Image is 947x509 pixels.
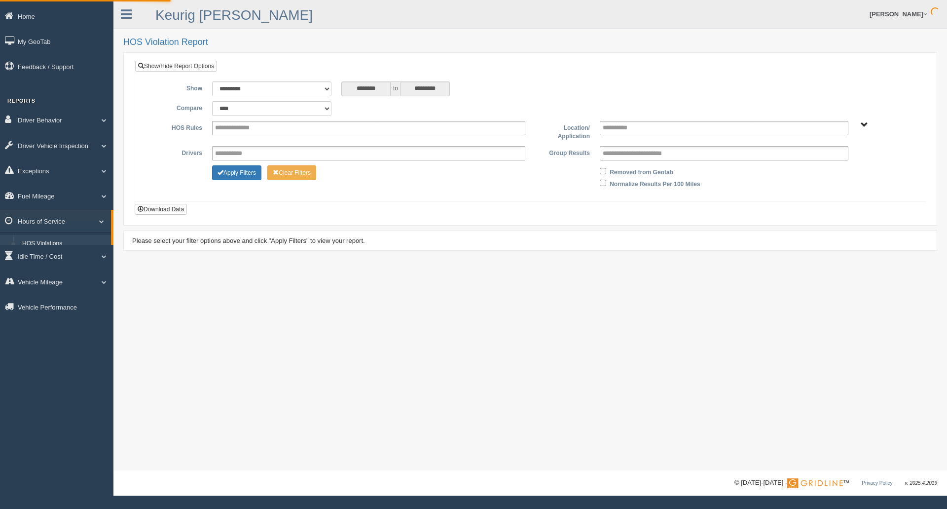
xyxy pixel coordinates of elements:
img: Gridline [787,478,843,488]
label: HOS Rules [143,121,207,133]
label: Group Results [530,146,595,158]
h2: HOS Violation Report [123,38,937,47]
label: Drivers [143,146,207,158]
label: Location/ Application [530,121,595,141]
div: © [DATE]-[DATE] - ™ [734,478,937,488]
label: Normalize Results Per 100 Miles [610,177,700,189]
span: to [391,81,401,96]
a: Keurig [PERSON_NAME] [155,7,313,23]
button: Change Filter Options [212,165,261,180]
label: Show [143,81,207,93]
label: Removed from Geotab [610,165,673,177]
a: Privacy Policy [862,480,892,486]
label: Compare [143,101,207,113]
a: HOS Violations [18,235,111,253]
a: Show/Hide Report Options [135,61,217,72]
span: v. 2025.4.2019 [905,480,937,486]
button: Download Data [135,204,187,215]
span: Please select your filter options above and click "Apply Filters" to view your report. [132,237,365,244]
button: Change Filter Options [267,165,316,180]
